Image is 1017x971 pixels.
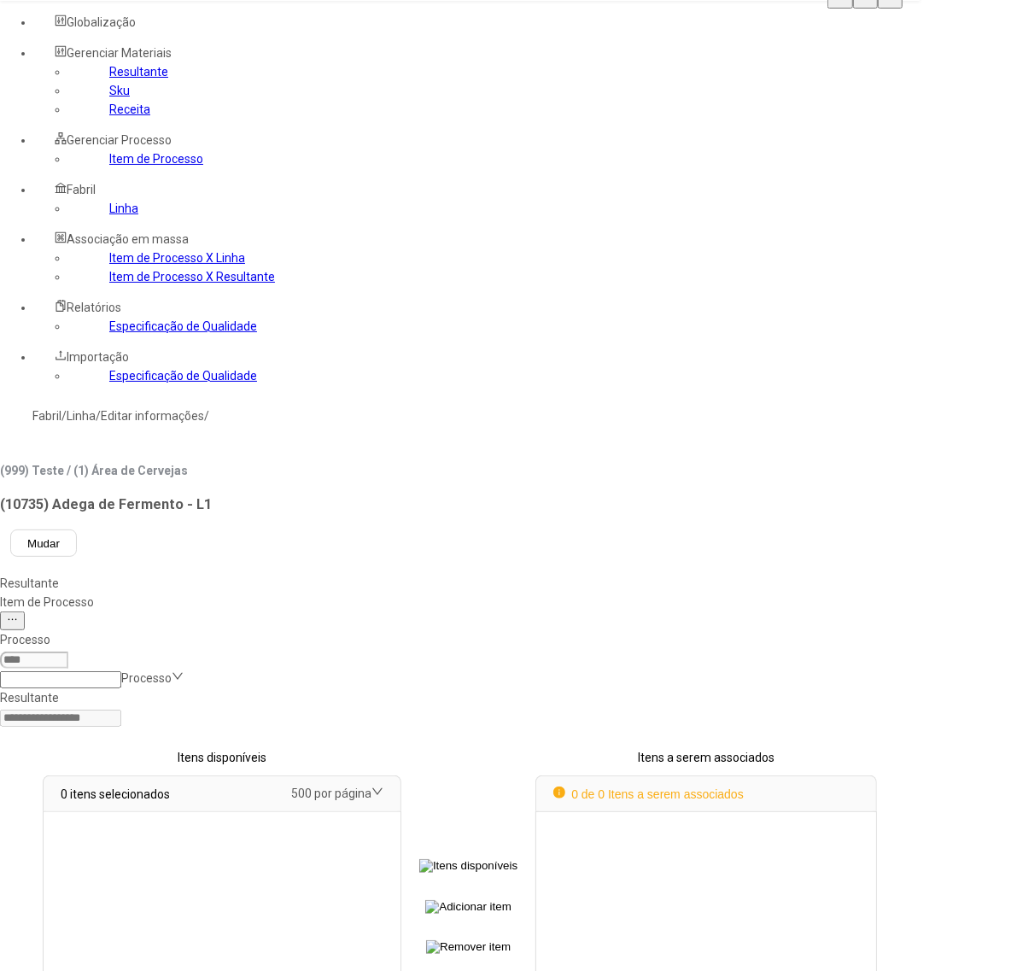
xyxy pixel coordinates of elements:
a: Editar informações [101,409,204,423]
a: Receita [109,102,150,116]
button: Mudar [10,529,77,557]
p: 0 itens selecionados [61,785,170,804]
a: Linha [67,409,96,423]
a: Sku [109,84,130,97]
span: Gerenciar Materiais [67,46,172,60]
a: Fabril [32,409,61,423]
p: Itens a serem associados [535,748,877,767]
nz-breadcrumb-separator: / [96,409,101,423]
span: Gerenciar Processo [67,133,172,147]
p: 0 de 0 Itens a serem associados [553,785,744,804]
a: Especificação de Qualidade [109,319,257,333]
nz-breadcrumb-separator: / [204,409,209,423]
span: Mudar [27,537,60,550]
a: Linha [109,202,138,215]
nz-breadcrumb-separator: / [61,409,67,423]
a: Especificação de Qualidade [109,369,257,383]
img: Remover item [426,940,511,954]
a: Resultante [109,65,168,79]
span: Associação em massa [67,232,189,246]
p: Itens disponíveis [43,748,401,767]
span: Relatórios [67,301,121,314]
span: Fabril [67,183,96,196]
img: Itens disponíveis [419,859,517,873]
span: Importação [67,350,129,364]
nz-select-item: 500 por página [291,787,371,800]
img: Adicionar item [425,900,511,914]
a: Item de Processo [109,152,203,166]
span: Globalização [67,15,136,29]
a: Item de Processo X Resultante [109,270,275,284]
a: Item de Processo X Linha [109,251,245,265]
nz-select-placeholder: Processo [121,671,172,685]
